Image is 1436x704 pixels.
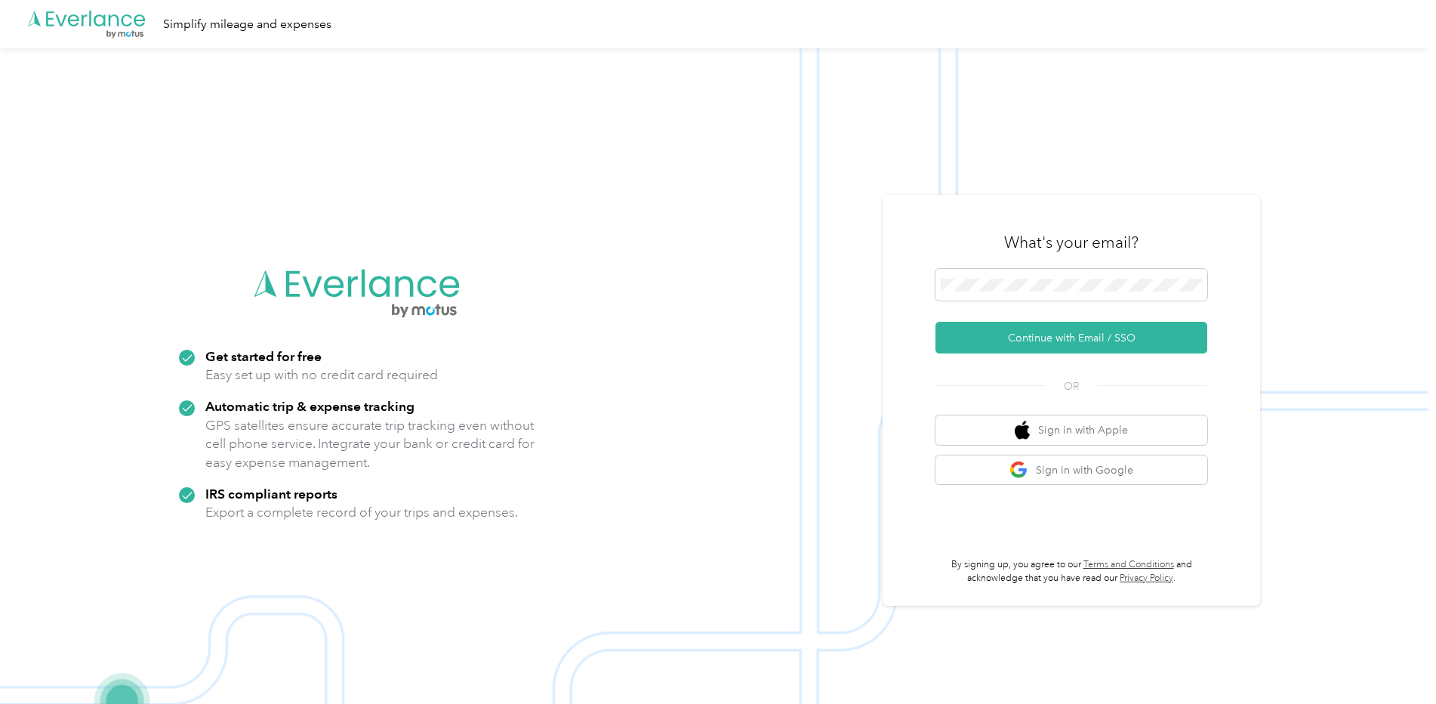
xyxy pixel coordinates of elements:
[1004,232,1139,253] h3: What's your email?
[1015,421,1030,440] img: apple logo
[1045,378,1098,394] span: OR
[1120,573,1173,584] a: Privacy Policy
[935,558,1207,585] p: By signing up, you agree to our and acknowledge that you have read our .
[935,322,1207,354] button: Continue with Email / SSO
[205,503,518,522] p: Export a complete record of your trips and expenses.
[1083,559,1174,570] a: Terms and Conditions
[935,455,1207,485] button: google logoSign in with Google
[205,416,535,472] p: GPS satellites ensure accurate trip tracking even without cell phone service. Integrate your bank...
[205,398,414,414] strong: Automatic trip & expense tracking
[163,15,331,34] div: Simplify mileage and expenses
[205,366,438,384] p: Easy set up with no credit card required
[1009,461,1028,480] img: google logo
[935,415,1207,445] button: apple logoSign in with Apple
[205,486,337,502] strong: IRS compliant reports
[205,348,322,364] strong: Get started for free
